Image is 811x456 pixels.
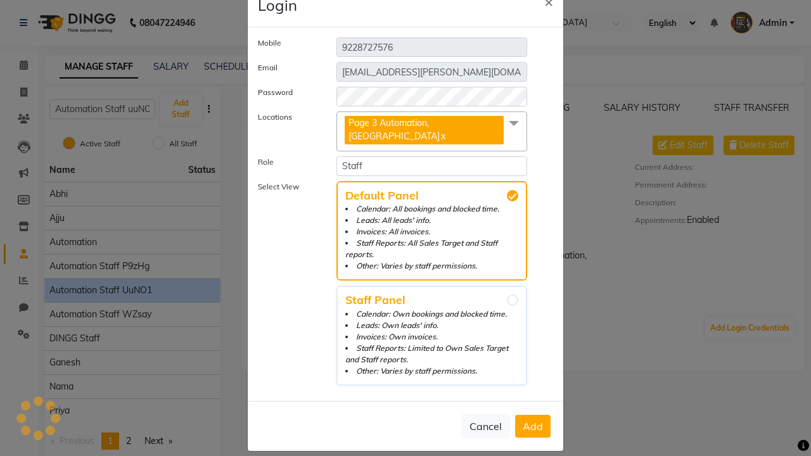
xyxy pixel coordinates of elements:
span: Staff Panel [345,294,518,306]
label: Locations [248,111,327,146]
li: Calendar: All bookings and blocked time. [345,203,518,215]
li: Calendar: Own bookings and blocked time. [345,308,518,320]
span: Page 3 Automation, [GEOGRAPHIC_DATA] [348,117,440,142]
label: Email [248,62,327,77]
input: Staff PanelCalendar: Own bookings and blocked time.Leads: Own leads' info.Invoices: Own invoices.... [507,294,518,306]
li: Other: Varies by staff permissions. [345,260,518,272]
li: Staff Reports: Limited to Own Sales Target and Staff reports. [345,343,518,365]
span: Add [523,420,543,433]
span: Default Panel [345,190,518,201]
li: Invoices: All invoices. [345,226,518,237]
li: Invoices: Own invoices. [345,331,518,343]
li: Leads: Own leads' info. [345,320,518,331]
input: Default PanelCalendar: All bookings and blocked time.Leads: All leads' info.Invoices: All invoice... [507,190,518,201]
li: Leads: All leads' info. [345,215,518,226]
label: Select View [248,181,327,386]
button: Cancel [461,414,510,438]
button: Add [515,415,551,438]
input: Mobile [336,37,527,57]
li: Staff Reports: All Sales Target and Staff reports. [345,237,518,260]
li: Other: Varies by staff permissions. [345,365,518,377]
a: x [440,130,445,142]
label: Mobile [248,37,327,52]
input: Email [336,62,527,82]
label: Password [248,87,327,101]
label: Role [248,156,327,171]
